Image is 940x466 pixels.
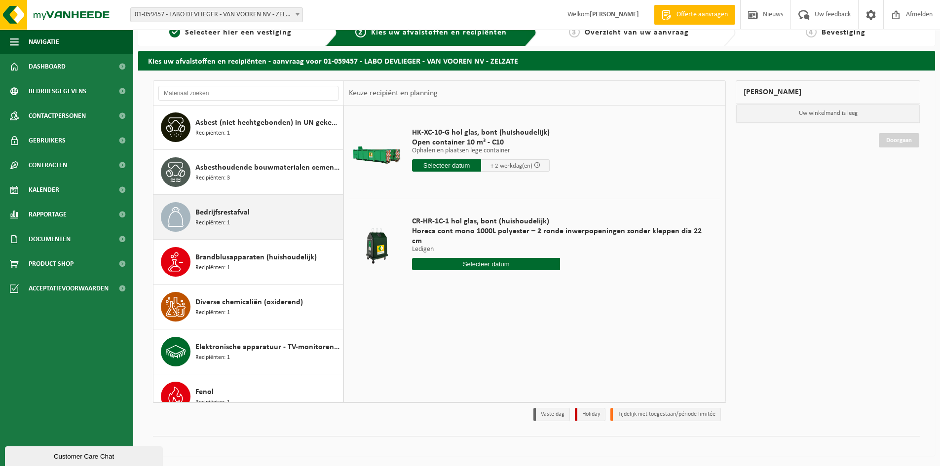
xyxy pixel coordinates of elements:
span: Bevestiging [822,29,865,36]
p: Uw winkelmand is leeg [736,104,920,123]
span: Product Shop [29,251,74,276]
span: Recipiënten: 1 [195,308,230,318]
span: Recipiënten: 3 [195,174,230,183]
span: Navigatie [29,30,59,54]
li: Vaste dag [533,408,570,421]
span: Kalender [29,178,59,202]
strong: [PERSON_NAME] [590,11,639,18]
span: Acceptatievoorwaarden [29,276,109,301]
span: Selecteer hier een vestiging [185,29,292,36]
button: Elektronische apparatuur - TV-monitoren (TVM) Recipiënten: 1 [153,329,343,374]
span: 2 [355,27,366,37]
span: Recipiënten: 1 [195,129,230,138]
span: Brandblusapparaten (huishoudelijk) [195,251,317,263]
span: Kies uw afvalstoffen en recipiënten [371,29,507,36]
span: Open container 10 m³ - C10 [412,138,550,147]
span: Bedrijfsgegevens [29,79,86,104]
button: Bedrijfsrestafval Recipiënten: 1 [153,195,343,240]
p: Ledigen [412,246,708,253]
button: Diverse chemicaliën (oxiderend) Recipiënten: 1 [153,285,343,329]
span: Recipiënten: 1 [195,353,230,362]
span: Recipiënten: 1 [195,398,230,407]
a: Doorgaan [879,133,919,147]
div: [PERSON_NAME] [736,80,920,104]
span: HK-XC-10-G hol glas, bont (huishoudelijk) [412,128,550,138]
button: Asbest (niet hechtgebonden) in UN gekeurde verpakking Recipiënten: 1 [153,105,343,150]
iframe: chat widget [5,444,165,466]
span: Offerte aanvragen [674,10,730,20]
span: Bedrijfsrestafval [195,207,250,218]
span: 01-059457 - LABO DEVLIEGER - VAN VOOREN NV - ZELZATE [131,8,302,22]
a: 1Selecteer hier een vestiging [143,27,318,38]
span: Rapportage [29,202,67,227]
span: Dashboard [29,54,66,79]
span: Recipiënten: 1 [195,218,230,228]
p: Ophalen en plaatsen lege container [412,147,550,154]
span: 01-059457 - LABO DEVLIEGER - VAN VOOREN NV - ZELZATE [130,7,303,22]
span: 4 [806,27,817,37]
h2: Kies uw afvalstoffen en recipiënten - aanvraag voor 01-059457 - LABO DEVLIEGER - VAN VOOREN NV - ... [138,51,935,70]
span: Elektronische apparatuur - TV-monitoren (TVM) [195,341,340,353]
li: Tijdelijk niet toegestaan/période limitée [610,408,721,421]
span: Contactpersonen [29,104,86,128]
input: Selecteer datum [412,258,560,270]
span: Diverse chemicaliën (oxiderend) [195,296,303,308]
span: Overzicht van uw aanvraag [585,29,689,36]
li: Holiday [575,408,605,421]
span: CR-HR-1C-1 hol glas, bont (huishoudelijk) [412,216,708,226]
div: Keuze recipiënt en planning [344,81,443,106]
button: Brandblusapparaten (huishoudelijk) Recipiënten: 1 [153,240,343,285]
span: Asbest (niet hechtgebonden) in UN gekeurde verpakking [195,117,340,129]
span: Gebruikers [29,128,66,153]
span: Recipiënten: 1 [195,263,230,273]
input: Selecteer datum [412,159,481,172]
span: Asbesthoudende bouwmaterialen cementgebonden (hechtgebonden) [195,162,340,174]
span: 3 [569,27,580,37]
span: + 2 werkdag(en) [490,163,532,169]
a: Offerte aanvragen [654,5,735,25]
button: Asbesthoudende bouwmaterialen cementgebonden (hechtgebonden) Recipiënten: 3 [153,150,343,195]
span: Fenol [195,386,214,398]
span: 1 [169,27,180,37]
button: Fenol Recipiënten: 1 [153,374,343,419]
input: Materiaal zoeken [158,86,338,101]
span: Contracten [29,153,67,178]
span: Documenten [29,227,71,251]
span: Horeca cont mono 1000L polyester – 2 ronde inwerpopeningen zonder kleppen dia 22 cm [412,226,708,246]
